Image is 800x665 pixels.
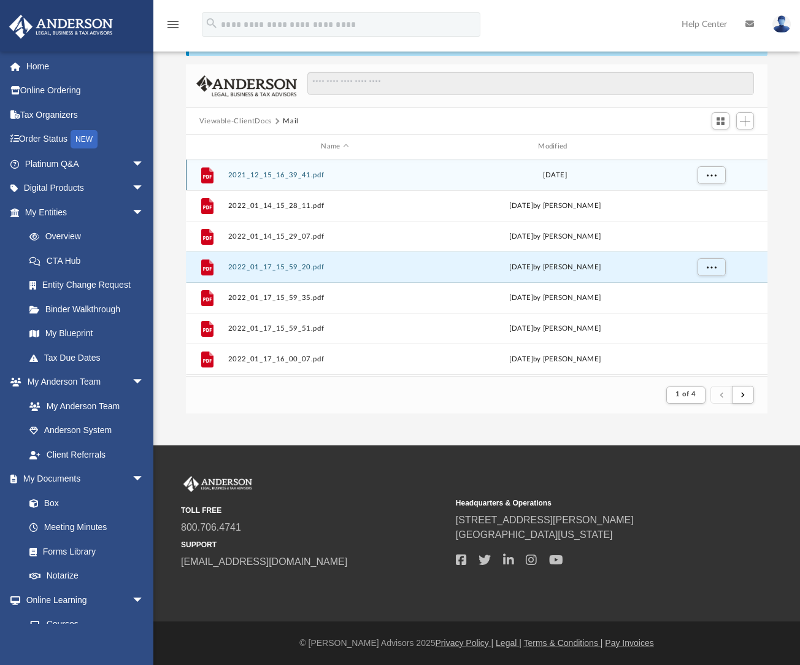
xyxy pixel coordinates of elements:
a: Tax Organizers [9,102,163,127]
a: Privacy Policy | [436,638,494,648]
a: Legal | [496,638,521,648]
i: menu [166,17,180,32]
div: Name [227,141,442,152]
input: Search files and folders [307,72,754,95]
small: TOLL FREE [181,505,447,516]
a: Overview [17,225,163,249]
span: arrow_drop_down [132,152,156,177]
span: arrow_drop_down [132,588,156,613]
a: Online Learningarrow_drop_down [9,588,156,612]
button: 2022_01_14_15_29_07.pdf [228,233,442,240]
button: Mail [283,116,299,127]
a: [STREET_ADDRESS][PERSON_NAME] [456,515,634,525]
button: 2022_01_14_15_28_11.pdf [228,202,442,210]
a: menu [166,23,180,32]
div: id [191,141,221,152]
img: Anderson Advisors Platinum Portal [6,15,117,39]
a: Notarize [17,564,156,588]
button: Switch to Grid View [712,112,730,129]
a: Courses [17,612,156,637]
button: Add [736,112,755,129]
a: Entity Change Request [17,273,163,298]
a: Forms Library [17,539,150,564]
a: My Documentsarrow_drop_down [9,467,156,491]
i: search [205,17,218,30]
span: arrow_drop_down [132,200,156,225]
a: Box [17,491,150,515]
a: CTA Hub [17,248,163,273]
a: Pay Invoices [605,638,653,648]
button: 2022_01_17_16_00_07.pdf [228,355,442,363]
img: Anderson Advisors Platinum Portal [181,476,255,492]
a: Home [9,54,163,79]
a: Anderson System [17,418,156,443]
span: arrow_drop_down [132,467,156,492]
a: Digital Productsarrow_drop_down [9,176,163,201]
span: 1 of 4 [675,391,696,398]
div: © [PERSON_NAME] Advisors 2025 [153,637,800,650]
a: My Blueprint [17,321,156,346]
button: 2021_12_15_16_39_41.pdf [228,171,442,179]
div: [DATE] [448,169,663,180]
button: More options [697,166,725,184]
button: More options [697,258,725,276]
a: My Anderson Team [17,394,150,418]
button: 1 of 4 [666,386,705,404]
img: User Pic [772,15,791,33]
div: [DATE] by [PERSON_NAME] [448,292,663,303]
span: arrow_drop_down [132,370,156,395]
span: arrow_drop_down [132,176,156,201]
div: [DATE] by [PERSON_NAME] [448,323,663,334]
button: 2022_01_17_15_59_20.pdf [228,263,442,271]
small: Headquarters & Operations [456,498,722,509]
a: [EMAIL_ADDRESS][DOMAIN_NAME] [181,556,347,567]
a: [GEOGRAPHIC_DATA][US_STATE] [456,529,613,540]
a: Platinum Q&Aarrow_drop_down [9,152,163,176]
div: NEW [71,130,98,148]
div: [DATE] by [PERSON_NAME] [448,353,663,364]
button: 2022_01_17_15_59_35.pdf [228,294,442,302]
a: Terms & Conditions | [524,638,603,648]
a: 800.706.4741 [181,522,241,532]
a: Meeting Minutes [17,515,156,540]
a: Online Ordering [9,79,163,103]
a: My Anderson Teamarrow_drop_down [9,370,156,394]
button: 2022_01_17_15_59_51.pdf [228,325,442,332]
a: Order StatusNEW [9,127,163,152]
a: Client Referrals [17,442,156,467]
button: Viewable-ClientDocs [199,116,272,127]
div: [DATE] by [PERSON_NAME] [448,261,663,272]
div: grid [186,160,768,376]
div: Modified [447,141,662,152]
div: [DATE] by [PERSON_NAME] [448,231,663,242]
small: SUPPORT [181,539,447,550]
div: [DATE] by [PERSON_NAME] [448,200,663,211]
a: Tax Due Dates [17,345,163,370]
a: Binder Walkthrough [17,297,163,321]
a: My Entitiesarrow_drop_down [9,200,163,225]
div: id [667,141,753,152]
